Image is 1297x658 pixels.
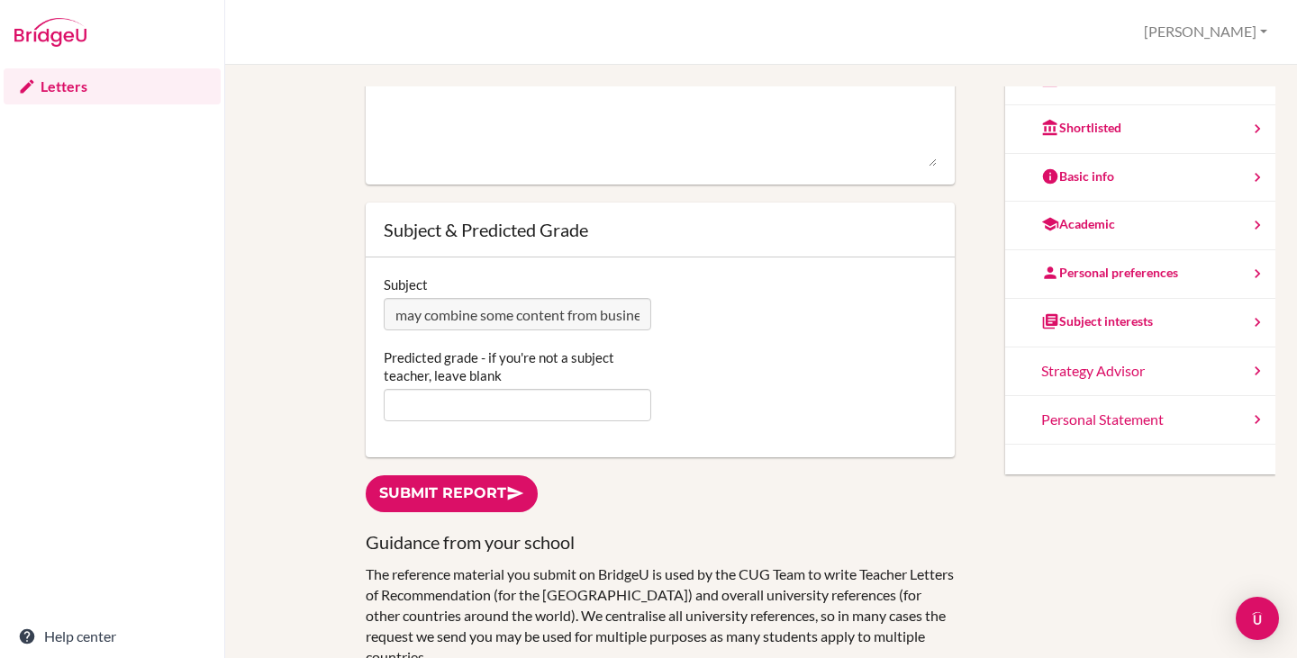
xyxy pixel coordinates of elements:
a: Academic [1005,202,1275,250]
a: Basic info [1005,154,1275,203]
div: Personal preferences [1041,264,1178,282]
a: Personal Statement [1005,396,1275,445]
div: Shortlisted [1041,119,1121,137]
div: Subject interests [1041,312,1153,330]
a: Submit report [366,475,538,512]
div: Open Intercom Messenger [1236,597,1279,640]
a: Help center [4,618,221,654]
a: Subject interests [1005,299,1275,347]
h3: Guidance from your school [366,530,955,554]
a: Shortlisted [1005,105,1275,154]
a: Strategy Advisor [1005,347,1275,396]
label: Predicted grade - if you're not a subject teacher, leave blank [384,348,651,384]
div: Basic info [1041,167,1114,185]
div: Subject & Predicted Grade [384,221,937,239]
button: [PERSON_NAME] [1136,15,1275,49]
img: Bridge-U [14,18,86,47]
label: Subject [384,275,428,293]
a: Personal preferences [1005,250,1275,299]
a: Letters [4,68,221,104]
div: Academic [1041,215,1115,233]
